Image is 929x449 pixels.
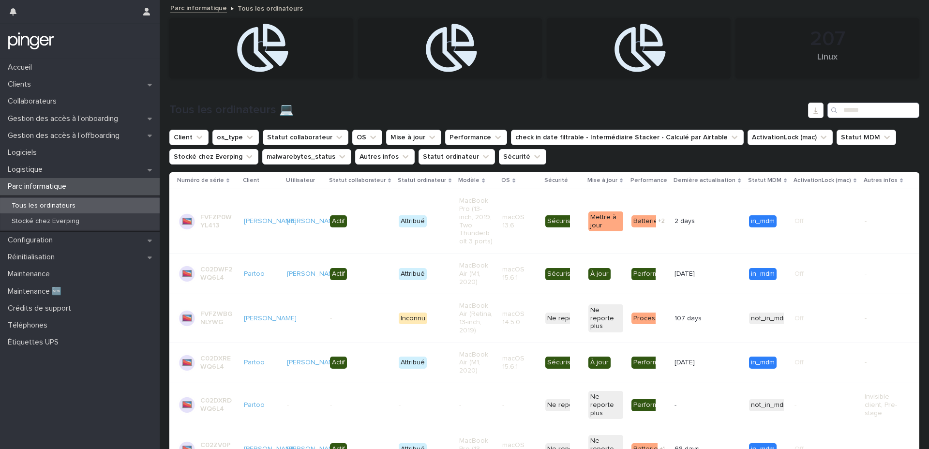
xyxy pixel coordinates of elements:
[865,359,899,367] p: -
[502,213,537,230] p: macOS 13.6
[399,215,427,227] div: Attribué
[502,310,537,327] p: macOS 14.5.0
[330,314,364,323] p: -
[445,130,507,145] button: Performance
[287,314,321,323] p: -
[4,217,87,225] p: Stocké chez Everping
[674,268,697,278] p: [DATE]
[674,357,697,367] p: [DATE]
[865,393,899,417] p: Invisible client, Pre-stage
[243,175,259,186] p: Client
[749,268,777,280] div: in_mdm
[200,213,235,230] p: FVFZP0WYL413
[399,313,427,325] div: Inconnu
[263,130,348,145] button: Statut collaborateur
[674,399,678,409] p: -
[864,175,898,186] p: Autres infos
[4,269,58,279] p: Maintenance
[658,218,665,224] span: + 2
[794,314,829,323] p: Off
[502,355,537,371] p: macOS 15.6.1
[169,103,804,117] h1: Tous les ordinateurs 💻
[244,359,265,367] a: Partoo
[200,310,235,327] p: FVFZWBGNLYWG
[169,189,919,254] tr: FVFZP0WYL413[PERSON_NAME] [PERSON_NAME] ActifAttribuéMacBook Pro (13-inch, 2019, Two Thunderbolt ...
[4,236,60,245] p: Configuration
[169,149,258,165] button: Stocké chez Everping
[502,266,537,282] p: macOS 15.6.1
[399,357,427,369] div: Attribué
[177,175,224,186] p: Numéro de série
[169,130,209,145] button: Client
[4,63,40,72] p: Accueil
[588,304,623,332] div: Ne reporte plus
[631,215,660,227] div: Batterie
[794,270,829,278] p: Off
[169,254,919,294] tr: C02DWF2WQ6L4Partoo [PERSON_NAME] ActifAttribuéMacBook Air (M1, 2020)macOS 15.6.1SécuriséÀ jourPer...
[459,302,494,334] p: MacBook Air (Retina, 13-inch, 2019)
[244,314,297,323] a: [PERSON_NAME]
[399,268,427,280] div: Attribué
[545,268,577,280] div: Sécurisé
[630,175,667,186] p: Performance
[631,399,670,411] div: Performant
[511,130,744,145] button: check in date filtrable - Intermédiaire Stacker - Calculé par Airtable
[386,130,441,145] button: Mise à jour
[330,357,347,369] div: Actif
[544,175,568,186] p: Sécurité
[674,175,735,186] p: Dernière actualisation
[399,401,433,409] p: -
[459,401,494,409] p: -
[749,399,791,411] div: not_in_mdm
[588,268,611,280] div: À jour
[674,215,697,225] p: 2 days
[865,217,899,225] p: -
[459,351,494,375] p: MacBook Air (M1, 2020)
[499,149,546,165] button: Sécurité
[238,2,303,13] p: Tous les ordinateurs
[865,314,899,323] p: -
[398,175,446,186] p: Statut ordinateur
[287,401,321,409] p: -
[169,294,919,343] tr: FVFZWBGNLYWG[PERSON_NAME] --InconnuMacBook Air (Retina, 13-inch, 2019)macOS 14.5.0Ne reporte plus...
[287,217,340,225] a: [PERSON_NAME]
[502,401,537,409] p: -
[545,357,577,369] div: Sécurisé
[794,359,829,367] p: Off
[4,97,64,106] p: Collaborateurs
[330,215,347,227] div: Actif
[244,401,265,409] a: Partoo
[329,175,386,186] p: Statut collaborateur
[287,359,340,367] a: [PERSON_NAME]
[330,401,364,409] p: -
[459,262,494,286] p: MacBook Air (M1, 2020)
[244,270,265,278] a: Partoo
[459,197,494,246] p: MacBook Pro (13-inch, 2019, Two Thunderbolt 3 ports)
[262,149,351,165] button: malwarebytes_status
[212,130,259,145] button: os_type
[419,149,495,165] button: Statut ordinateur
[4,287,69,296] p: Maintenance 🆕
[4,148,45,157] p: Logiciels
[287,270,340,278] a: [PERSON_NAME]
[170,2,227,13] a: Parc informatique
[330,268,347,280] div: Actif
[588,211,623,232] div: Mettre à jour
[749,215,777,227] div: in_mdm
[631,268,670,280] div: Performant
[749,357,777,369] div: in_mdm
[4,165,50,174] p: Logistique
[4,304,79,313] p: Crédits de support
[794,401,829,409] p: -
[749,313,791,325] div: not_in_mdm
[752,27,903,51] div: 207
[4,202,83,210] p: Tous les ordinateurs
[355,149,415,165] button: Autres infos
[545,399,599,411] div: Ne reporte plus
[837,130,896,145] button: Statut MDM
[674,313,704,323] p: 107 days
[631,313,671,325] div: Processeur
[200,266,235,282] p: C02DWF2WQ6L4
[827,103,919,118] input: Search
